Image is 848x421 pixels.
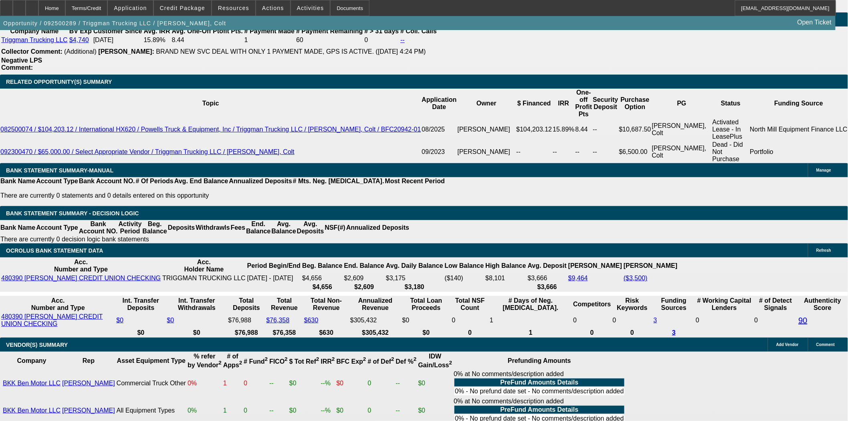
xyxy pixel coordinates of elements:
[135,177,174,185] th: # Of Periods
[304,317,319,324] a: $630
[266,317,289,324] a: $76,358
[794,16,835,29] a: Open Ticket
[332,356,335,362] sup: 2
[262,5,284,11] span: Actions
[552,141,575,163] td: --
[457,141,516,163] td: [PERSON_NAME]
[244,36,295,44] td: 1
[285,356,287,362] sup: 2
[485,258,526,273] th: High Balance
[297,220,325,235] th: Avg. Deposits
[228,297,265,312] th: Total Deposits
[619,141,652,163] td: $6,500.00
[400,36,405,43] a: --
[228,329,265,337] th: $76,988
[79,177,135,185] th: Bank Account NO.
[162,274,246,282] td: TRIGGMAN TRUCKING LLC
[324,220,346,235] th: NSF(#)
[0,148,295,155] a: 092300470 / $65,000.00 / Select Appropriate Vendor / Triggman Trucking LLC / [PERSON_NAME], Colt
[414,356,416,362] sup: 2
[271,220,296,235] th: Avg. Balance
[256,0,290,16] button: Actions
[36,220,79,235] th: Account Type
[654,317,657,324] a: 3
[266,329,303,337] th: $76,358
[212,0,255,16] button: Resources
[6,342,68,348] span: VENDOR(S) SUMMARY
[575,141,593,163] td: --
[568,275,588,281] a: $9,464
[187,370,222,397] td: 0%
[457,118,516,141] td: [PERSON_NAME]
[402,297,451,312] th: Total Loan Proceeds
[265,356,268,362] sup: 2
[223,370,242,397] td: 1
[98,48,154,55] b: [PERSON_NAME]:
[218,5,249,11] span: Resources
[289,370,320,397] td: $0
[154,0,211,16] button: Credit Package
[489,297,572,312] th: # Days of Neg. [MEDICAL_DATA].
[344,258,385,273] th: End. Balance
[421,141,457,163] td: 09/2023
[368,358,394,365] b: # of Def
[712,89,750,118] th: Status
[302,258,343,273] th: Beg. Balance
[364,28,399,34] b: # > 31 days
[289,358,319,365] b: $ Tot Ref
[508,357,571,364] b: Prefunding Amounts
[3,380,61,387] a: BKK Ben Motor LLC
[116,329,166,337] th: $0
[712,141,750,163] td: Dead - Did Not Purchase
[1,258,161,273] th: Acc. Number and Type
[296,28,363,34] b: # Payment Remaining
[695,297,753,312] th: # Working Capital Lenders
[195,220,230,235] th: Withdrawls
[593,141,619,163] td: --
[228,313,265,328] td: $76,988
[816,168,831,172] span: Manage
[116,370,186,397] td: Commercial Truck Other
[336,370,366,397] td: $0
[266,297,303,312] th: Total Revenue
[114,5,147,11] span: Application
[612,297,652,312] th: Risk Keywords
[516,89,552,118] th: $ Financed
[162,258,246,273] th: Acc. Holder Name
[167,317,174,324] a: $0
[612,313,652,328] td: 0
[652,118,712,141] td: [PERSON_NAME], Colt
[3,20,226,26] span: Opportunity / 092500289 / Triggman Trucking LLC / [PERSON_NAME], Colt
[573,313,611,328] td: 0
[316,356,319,362] sup: 2
[244,358,268,365] b: # Fund
[3,407,61,414] a: BKK Ben Motor LLC
[454,370,625,396] div: 0% at No comments/description added
[344,274,385,282] td: $2,609
[527,274,567,282] td: $3,666
[402,329,451,337] th: $0
[304,329,349,337] th: $630
[386,283,444,291] th: $3,180
[156,48,426,55] span: BRAND NEW SVC DEAL WITH ONLY 1 PAYMENT MADE, GPS IS ACTIVE. ([DATE] 4:24 PM)
[593,118,619,141] td: --
[1,36,68,43] a: Triggman Trucking LLC
[244,28,295,34] b: # Payment Made
[218,360,221,366] sup: 2
[816,342,835,347] span: Comment
[239,360,242,366] sup: 2
[64,48,97,55] span: (Additional)
[269,358,288,365] b: FICO
[619,118,652,141] td: $10,687.50
[418,370,452,397] td: $0
[552,118,575,141] td: 15.89%
[452,313,489,328] td: 0
[350,317,401,324] div: $305,432
[527,258,567,273] th: Avg. Deposit
[269,370,288,397] td: --
[302,283,343,291] th: $4,656
[83,357,95,364] b: Rep
[501,406,579,413] b: PreFund Amounts Details
[6,210,139,217] span: Bank Statement Summary - Decision Logic
[246,220,271,235] th: End. Balance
